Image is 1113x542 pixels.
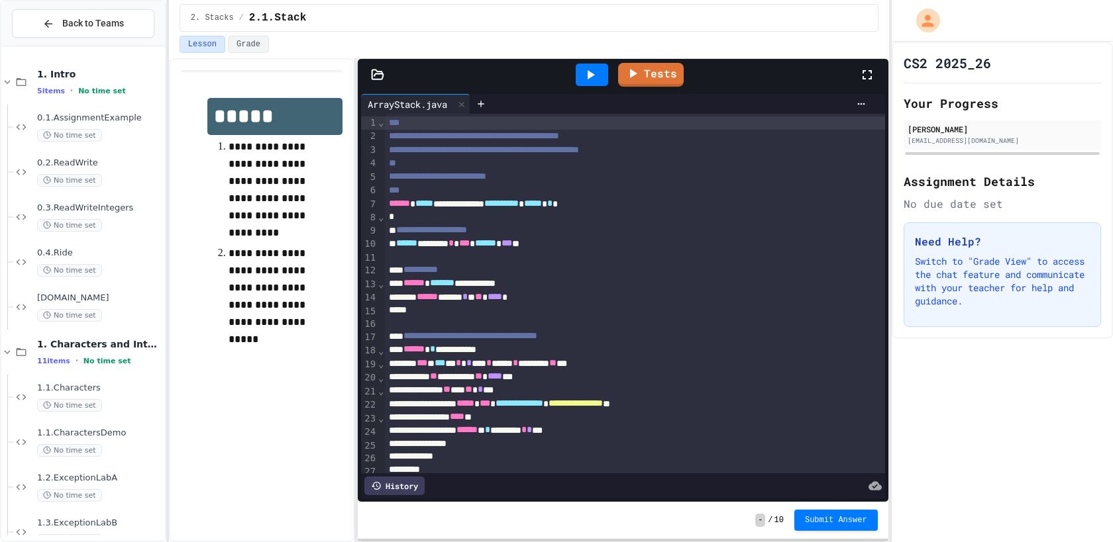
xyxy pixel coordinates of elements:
button: Submit Answer [794,510,878,531]
div: 26 [361,452,378,465]
span: Submit Answer [805,515,867,525]
div: 9 [361,224,378,238]
div: 15 [361,305,378,318]
span: No time set [37,489,102,502]
div: 3 [361,144,378,157]
span: / [239,13,244,23]
div: ArrayStack.java [361,94,470,114]
button: Grade [228,36,269,53]
h1: CS2 2025_26 [904,54,991,72]
span: • [70,85,73,96]
div: 17 [361,331,378,344]
h2: Assignment Details [904,172,1101,191]
span: Fold line [378,386,384,396]
span: 0.1.AssignmentExample [37,113,162,124]
div: 4 [361,157,378,170]
span: 0.2.ReadWrite [37,158,162,169]
h3: Need Help? [915,234,1090,249]
div: 23 [361,412,378,426]
div: 18 [361,344,378,357]
button: Back to Teams [12,9,154,38]
div: 22 [361,398,378,412]
div: 1 [361,116,378,130]
div: 10 [361,238,378,251]
span: Fold line [378,212,384,222]
span: No time set [37,129,102,142]
h2: Your Progress [904,94,1101,113]
span: 2. Stacks [191,13,234,23]
span: Fold line [378,359,384,369]
span: No time set [37,219,102,232]
div: 13 [361,278,378,291]
div: 24 [361,426,378,439]
span: Fold line [378,279,384,289]
div: My Account [902,5,943,36]
span: 5 items [37,87,65,95]
div: 14 [361,291,378,304]
div: 7 [361,198,378,211]
span: / [768,515,772,525]
span: 1.3.ExceptionLabB [37,518,162,529]
span: 1.1.CharactersDemo [37,428,162,439]
span: Fold line [378,117,384,128]
span: 0.4.Ride [37,248,162,259]
span: - [755,514,765,527]
div: 19 [361,358,378,371]
a: Tests [618,63,684,87]
div: 2 [361,130,378,143]
div: 20 [361,371,378,384]
span: No time set [37,309,102,322]
div: 5 [361,171,378,184]
span: No time set [83,357,131,365]
span: 1. Intro [37,68,162,80]
div: [PERSON_NAME] [908,123,1097,135]
span: 10 [774,515,784,525]
span: 2.1.Stack [249,10,306,26]
span: 1.2.ExceptionLabA [37,473,162,484]
div: 21 [361,385,378,398]
span: Back to Teams [62,17,124,30]
span: Fold line [378,345,384,356]
span: 1. Characters and Interfaces [37,338,162,350]
div: No due date set [904,196,1101,212]
span: 11 items [37,357,70,365]
div: [EMAIL_ADDRESS][DOMAIN_NAME] [908,136,1097,146]
div: 11 [361,251,378,265]
span: 0.3.ReadWriteIntegers [37,203,162,214]
div: ArrayStack.java [361,97,454,111]
span: No time set [78,87,126,95]
span: 1.1.Characters [37,383,162,394]
div: History [364,476,425,495]
div: 27 [361,465,378,478]
span: Fold line [378,413,384,424]
button: Lesson [180,36,225,53]
span: No time set [37,174,102,187]
span: No time set [37,444,102,457]
div: 16 [361,318,378,331]
div: 12 [361,264,378,277]
div: 8 [361,211,378,224]
span: [DOMAIN_NAME] [37,293,162,304]
span: • [76,355,78,366]
p: Switch to "Grade View" to access the chat feature and communicate with your teacher for help and ... [915,255,1090,308]
span: Fold line [378,373,384,383]
span: No time set [37,399,102,412]
span: No time set [37,264,102,277]
div: 6 [361,184,378,197]
div: 25 [361,439,378,453]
